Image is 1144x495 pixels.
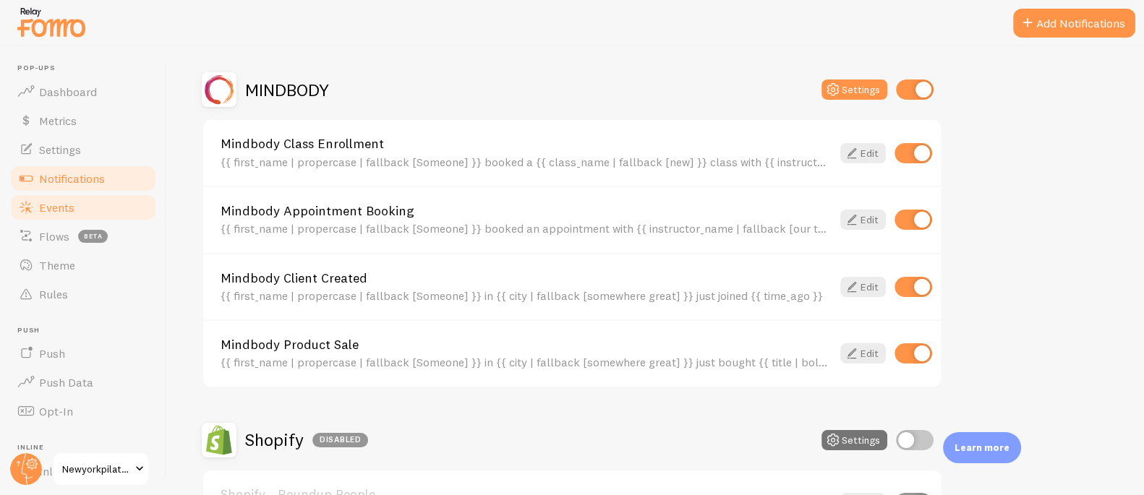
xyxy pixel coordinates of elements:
[221,356,832,369] div: {{ first_name | propercase | fallback [Someone] }} in {{ city | fallback [somewhere great] }} jus...
[9,77,158,106] a: Dashboard
[9,164,158,193] a: Notifications
[39,171,105,186] span: Notifications
[39,200,74,215] span: Events
[245,79,329,101] h2: MINDBODY
[221,155,832,168] div: {{ first_name | propercase | fallback [Someone] }} booked a {{ class_name | fallback [new] }} cla...
[221,338,832,351] a: Mindbody Product Sale
[9,135,158,164] a: Settings
[9,397,158,426] a: Opt-In
[221,137,832,150] a: Mindbody Class Enrollment
[39,346,65,361] span: Push
[15,4,87,40] img: fomo-relay-logo-orange.svg
[245,429,368,451] h2: Shopify
[202,423,236,457] img: Shopify
[9,251,158,280] a: Theme
[955,441,1009,455] p: Learn more
[840,210,886,230] a: Edit
[17,64,158,73] span: Pop-ups
[202,72,236,107] img: MINDBODY
[39,229,69,244] span: Flows
[9,222,158,251] a: Flows beta
[39,287,68,301] span: Rules
[221,272,832,285] a: Mindbody Client Created
[840,143,886,163] a: Edit
[840,343,886,363] a: Edit
[221,205,832,218] a: Mindbody Appointment Booking
[39,404,73,418] span: Opt-In
[78,230,108,243] span: beta
[62,460,131,478] span: Newyorkpilates
[9,280,158,309] a: Rules
[39,85,97,99] span: Dashboard
[221,222,832,235] div: {{ first_name | propercase | fallback [Someone] }} booked an appointment with {{ instructor_name ...
[943,432,1021,463] div: Learn more
[821,430,887,450] button: Settings
[39,375,93,389] span: Push Data
[39,113,77,128] span: Metrics
[221,289,832,302] div: {{ first_name | propercase | fallback [Someone] }} in {{ city | fallback [somewhere great] }} jus...
[821,79,887,100] button: Settings
[9,339,158,368] a: Push
[17,326,158,335] span: Push
[52,452,150,486] a: Newyorkpilates
[39,258,75,272] span: Theme
[9,193,158,222] a: Events
[17,443,158,452] span: Inline
[39,142,81,157] span: Settings
[9,106,158,135] a: Metrics
[840,277,886,297] a: Edit
[312,433,368,447] div: Disabled
[9,368,158,397] a: Push Data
